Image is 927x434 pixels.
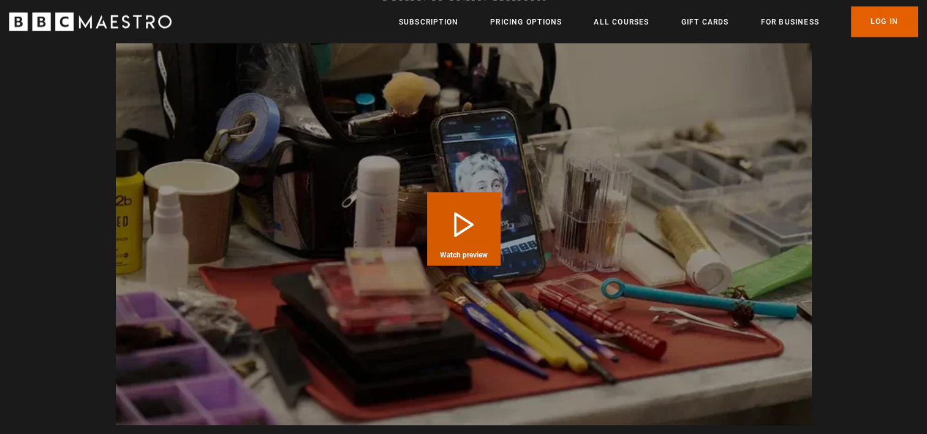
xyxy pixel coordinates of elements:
a: Subscription [399,16,458,28]
a: All Courses [594,16,649,28]
nav: Primary [399,6,918,37]
video-js: Video Player [116,33,812,425]
span: Watch preview [440,251,488,258]
a: Log In [851,6,918,37]
a: Pricing Options [490,16,562,28]
button: Play Course overview for Writing with Agatha Christie [427,192,501,265]
svg: BBC Maestro [9,12,172,31]
a: Gift Cards [681,16,728,28]
a: For business [760,16,819,28]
